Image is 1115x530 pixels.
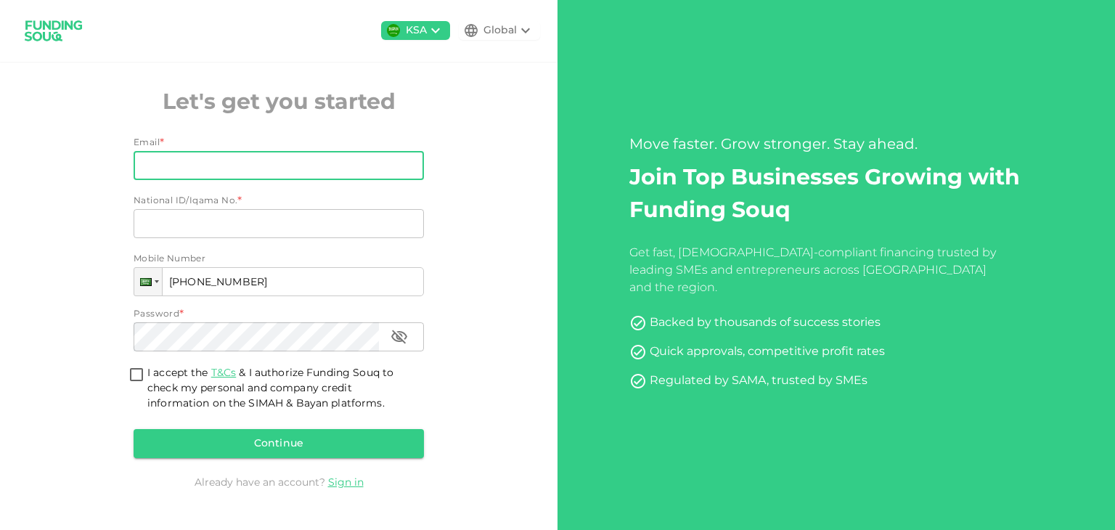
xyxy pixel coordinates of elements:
[17,12,90,50] img: logo
[650,314,881,332] div: Backed by thousands of success stories
[629,245,1002,297] div: Get fast, [DEMOGRAPHIC_DATA]-compliant financing trusted by leading SMEs and entrepreneurs across...
[134,209,424,238] input: nationalId
[134,197,237,205] span: National ID/Iqama No.
[134,253,205,267] span: Mobile Number
[134,139,160,147] span: Email
[483,23,517,38] div: Global
[387,24,400,37] img: flag-sa.b9a346574cdc8950dd34b50780441f57.svg
[134,268,162,295] div: Saudi Arabia: + 966
[147,368,393,409] span: I accept the
[629,134,1043,156] div: Move faster. Grow stronger. Stay ahead.
[134,267,424,296] input: 1 (702) 123-4567
[134,310,179,319] span: Password
[147,368,393,409] span: & I authorize Funding Souq to check my personal and company credit information on the SIMAH & Bay...
[328,478,364,488] a: Sign in
[211,368,237,378] a: T&Cs
[134,86,424,119] h2: Let's get you started
[406,23,427,38] div: KSA
[134,429,424,458] button: Continue
[650,372,867,390] div: Regulated by SAMA, trusted by SMEs
[629,162,1043,227] h2: Join Top Businesses Growing with Funding Souq
[650,343,885,361] div: Quick approvals, competitive profit rates
[134,151,408,180] input: email
[134,476,424,490] div: Already have an account?
[126,366,147,386] span: termsConditionsForInvestmentsAccepted
[134,322,379,351] input: password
